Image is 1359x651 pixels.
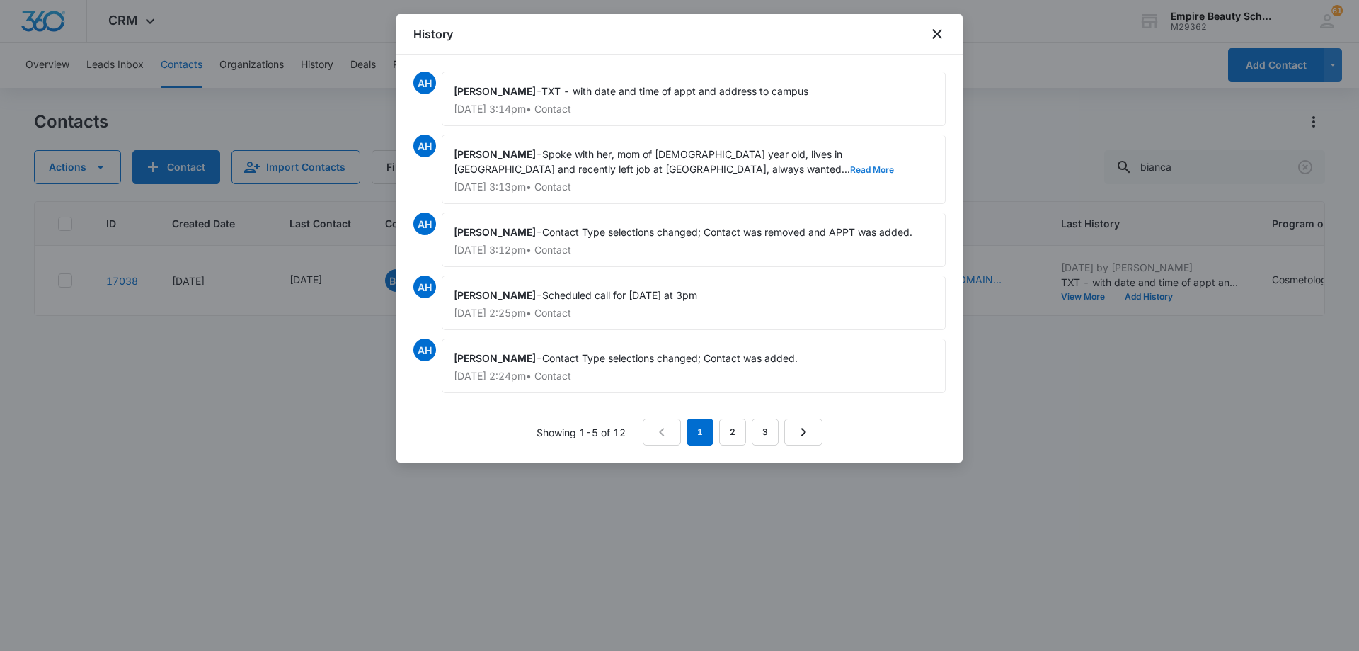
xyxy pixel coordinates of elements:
[850,166,894,174] button: Read More
[454,182,934,192] p: [DATE] 3:13pm • Contact
[454,289,536,301] span: [PERSON_NAME]
[454,308,934,318] p: [DATE] 2:25pm • Contact
[454,352,536,364] span: [PERSON_NAME]
[542,226,912,238] span: Contact Type selections changed; Contact was removed and APPT was added.
[413,26,453,43] h1: History
[454,226,536,238] span: [PERSON_NAME]
[541,85,808,97] span: TXT - with date and time of appt and address to campus
[442,339,946,393] div: -
[454,245,934,255] p: [DATE] 3:12pm • Contact
[454,148,536,160] span: [PERSON_NAME]
[442,213,946,267] div: -
[413,213,436,235] span: AH
[719,419,746,446] a: Page 2
[442,135,946,204] div: -
[413,339,436,361] span: AH
[929,26,946,43] button: close
[454,371,934,381] p: [DATE] 2:24pm • Contact
[442,72,946,126] div: -
[687,419,713,446] em: 1
[752,419,779,446] a: Page 3
[454,148,894,175] span: Spoke with her, mom of [DEMOGRAPHIC_DATA] year old, lives in [GEOGRAPHIC_DATA] and recently left ...
[542,289,697,301] span: Scheduled call for [DATE] at 3pm
[784,419,822,446] a: Next Page
[454,85,536,97] span: [PERSON_NAME]
[643,419,822,446] nav: Pagination
[542,352,798,364] span: Contact Type selections changed; Contact was added.
[413,135,436,157] span: AH
[413,276,436,298] span: AH
[413,72,436,94] span: AH
[442,276,946,330] div: -
[454,104,934,114] p: [DATE] 3:14pm • Contact
[537,425,626,440] p: Showing 1-5 of 12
